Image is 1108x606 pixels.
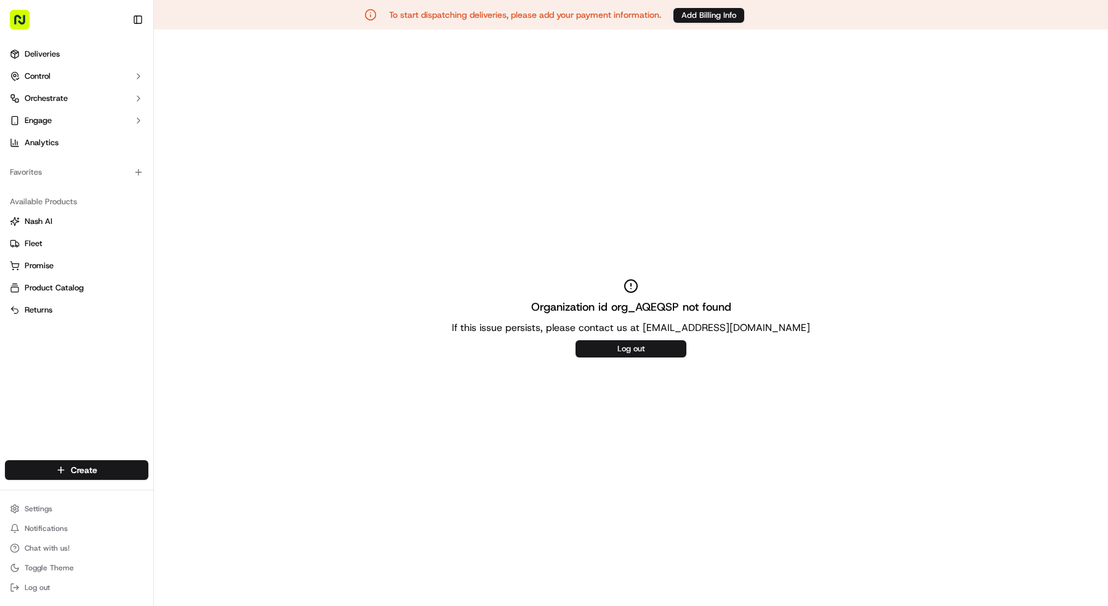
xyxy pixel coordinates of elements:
[452,321,810,335] p: If this issue persists, please contact us at [EMAIL_ADDRESS][DOMAIN_NAME]
[25,137,58,148] span: Analytics
[5,300,148,320] button: Returns
[5,520,148,537] button: Notifications
[5,192,148,212] div: Available Products
[25,282,84,293] span: Product Catalog
[673,7,744,23] a: Add Billing Info
[25,563,74,573] span: Toggle Theme
[25,543,70,553] span: Chat with us!
[25,305,52,316] span: Returns
[5,89,148,108] button: Orchestrate
[25,583,50,592] span: Log out
[5,256,148,276] button: Promise
[389,9,661,21] p: To start dispatching deliveries, please add your payment information.
[5,212,148,231] button: Nash AI
[673,8,744,23] button: Add Billing Info
[25,524,68,533] span: Notifications
[25,504,52,514] span: Settings
[5,500,148,517] button: Settings
[5,540,148,557] button: Chat with us!
[71,464,97,476] span: Create
[5,234,148,253] button: Fleet
[10,216,143,227] a: Nash AI
[25,71,50,82] span: Control
[576,340,686,357] button: Log out
[25,115,52,126] span: Engage
[531,298,731,316] h2: Organization id org_AQEQSP not found
[10,238,143,249] a: Fleet
[25,216,52,227] span: Nash AI
[5,278,148,298] button: Product Catalog
[5,133,148,153] a: Analytics
[10,305,143,316] a: Returns
[25,49,60,60] span: Deliveries
[5,579,148,596] button: Log out
[5,44,148,64] a: Deliveries
[5,66,148,86] button: Control
[25,260,54,271] span: Promise
[10,260,143,271] a: Promise
[25,238,42,249] span: Fleet
[5,460,148,480] button: Create
[5,162,148,182] div: Favorites
[5,111,148,130] button: Engage
[25,93,68,104] span: Orchestrate
[10,282,143,293] a: Product Catalog
[5,559,148,576] button: Toggle Theme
